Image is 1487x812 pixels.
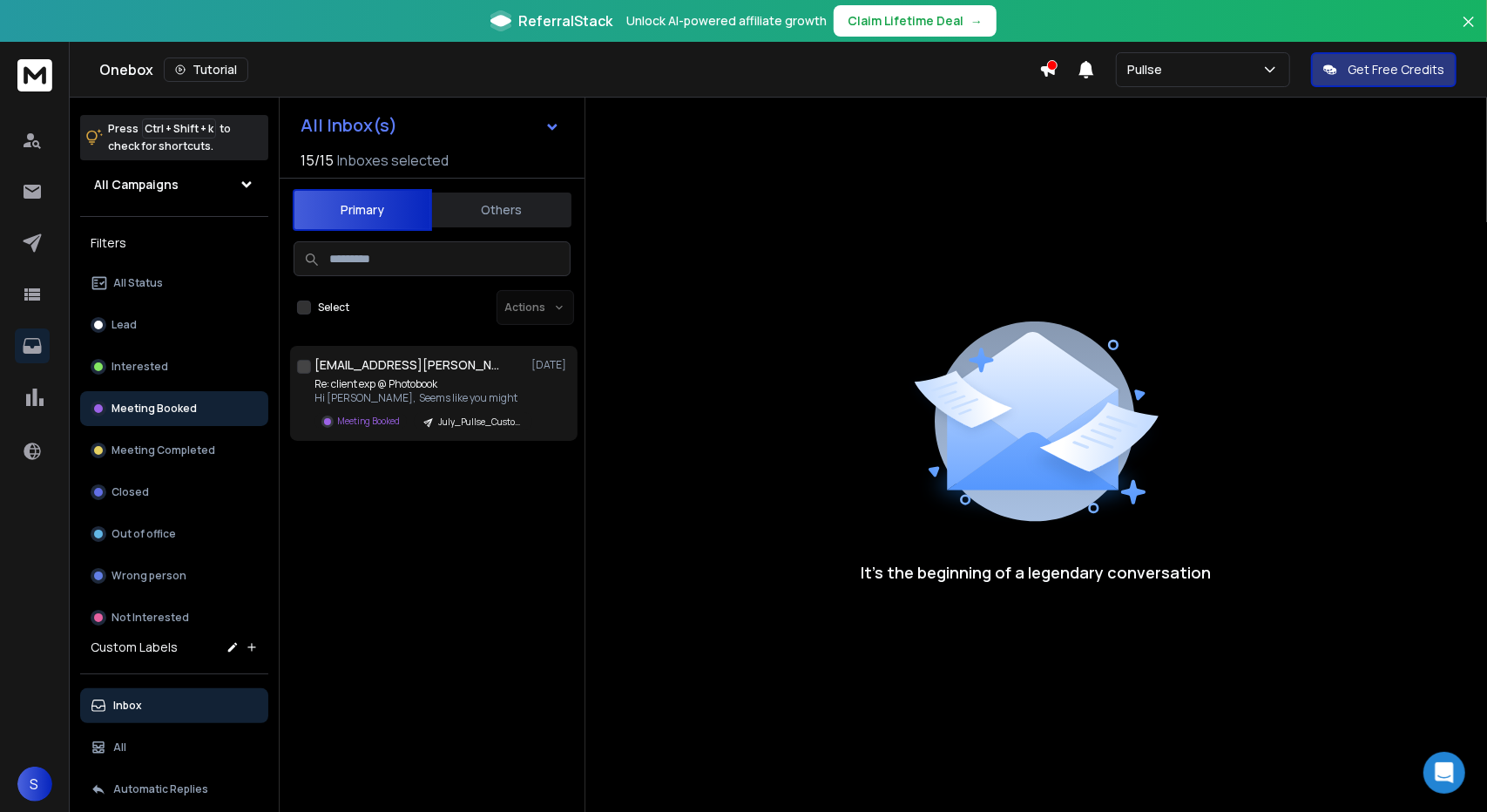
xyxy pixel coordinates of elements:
[112,402,197,416] p: Meeting Booked
[94,176,179,193] h1: All Campaigns
[834,5,997,37] button: Claim Lifetime Deal→
[80,772,268,807] button: Automatic Replies
[112,443,215,457] p: Meeting Completed
[17,767,52,802] button: S
[91,639,178,656] h3: Custom Labels
[80,517,268,551] button: Out of office
[80,688,268,723] button: Inbox
[293,189,432,231] button: Primary
[318,301,349,315] label: Select
[432,191,571,229] button: Others
[314,391,524,405] p: Hi [PERSON_NAME], Seems like you might
[80,167,268,202] button: All Campaigns
[112,569,186,583] p: Wrong person
[314,356,506,374] h1: [EMAIL_ADDRESS][PERSON_NAME][DOMAIN_NAME]
[113,276,163,290] p: All Status
[80,433,268,468] button: Meeting Completed
[80,349,268,384] button: Interested
[1423,752,1465,794] div: Open Intercom Messenger
[438,416,522,429] p: July_Pullse_CustomerExp_USA
[80,266,268,301] button: All Status
[80,730,268,765] button: All
[301,117,397,134] h1: All Inbox(s)
[80,558,268,593] button: Wrong person
[337,150,449,171] h3: Inboxes selected
[1127,61,1169,78] p: Pullse
[1457,10,1480,52] button: Close banner
[80,600,268,635] button: Not Interested
[518,10,612,31] span: ReferralStack
[112,611,189,625] p: Not Interested
[142,118,216,139] span: Ctrl + Shift + k
[164,58,248,82] button: Tutorial
[113,782,208,796] p: Automatic Replies
[301,150,334,171] span: 15 / 15
[337,415,400,428] p: Meeting Booked
[112,360,168,374] p: Interested
[862,560,1212,585] p: It’s the beginning of a legendary conversation
[1311,52,1457,87] button: Get Free Credits
[80,475,268,510] button: Closed
[287,108,574,143] button: All Inbox(s)
[112,318,137,332] p: Lead
[99,58,1039,82] div: Onebox
[112,527,176,541] p: Out of office
[314,377,524,391] p: Re: client exp @ Photobook
[80,308,268,342] button: Lead
[626,12,827,30] p: Unlock AI-powered affiliate growth
[80,391,268,426] button: Meeting Booked
[1348,61,1444,78] p: Get Free Credits
[112,485,149,499] p: Closed
[531,358,571,372] p: [DATE]
[113,699,142,713] p: Inbox
[113,741,126,754] p: All
[108,120,231,155] p: Press to check for shortcuts.
[970,12,983,30] span: →
[80,231,268,255] h3: Filters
